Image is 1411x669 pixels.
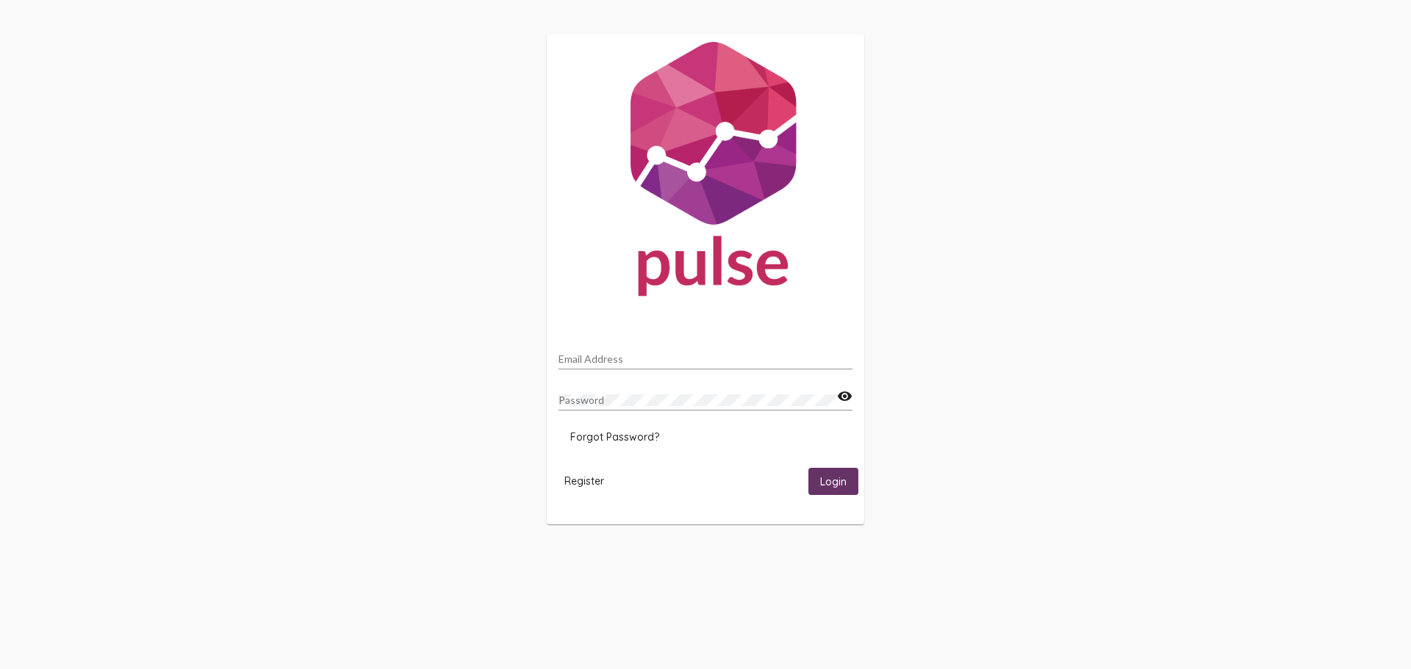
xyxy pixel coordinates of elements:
span: Forgot Password? [570,430,659,444]
button: Register [553,468,616,495]
button: Forgot Password? [559,424,671,450]
span: Login [820,475,847,488]
img: Pulse For Good Logo [547,34,864,311]
button: Login [808,468,858,495]
span: Register [564,474,604,488]
mat-icon: visibility [837,388,852,405]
